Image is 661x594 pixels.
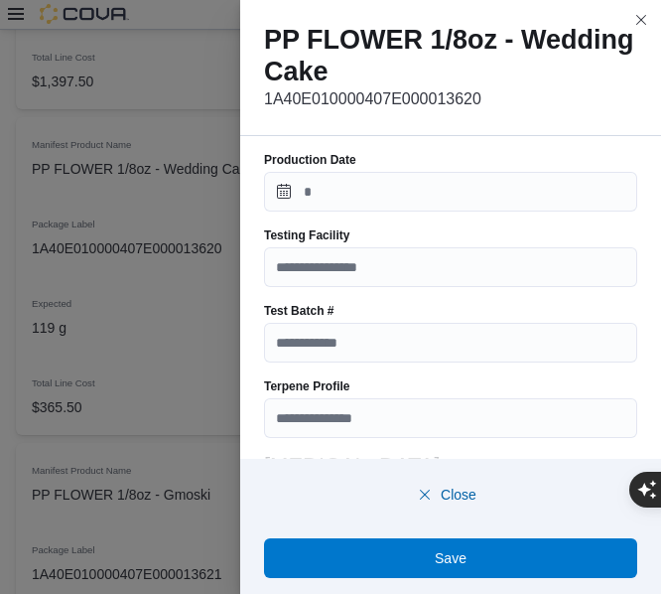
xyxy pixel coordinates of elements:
[264,538,637,578] button: Save
[441,485,476,505] span: Close
[435,548,466,568] span: Save
[264,152,356,168] label: Production Date
[264,454,637,478] h3: [MEDICAL_DATA]
[264,87,637,111] p: 1A40E010000407E000013620
[264,24,637,87] h2: PP FLOWER 1/8oz - Wedding Cake
[629,8,653,32] button: Close this dialog
[264,172,637,212] input: Press the down key to open a popover containing a calendar.
[264,378,349,394] label: Terpene Profile
[264,475,629,515] button: Close
[264,303,333,319] label: Test Batch #
[264,227,349,243] label: Testing Facility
